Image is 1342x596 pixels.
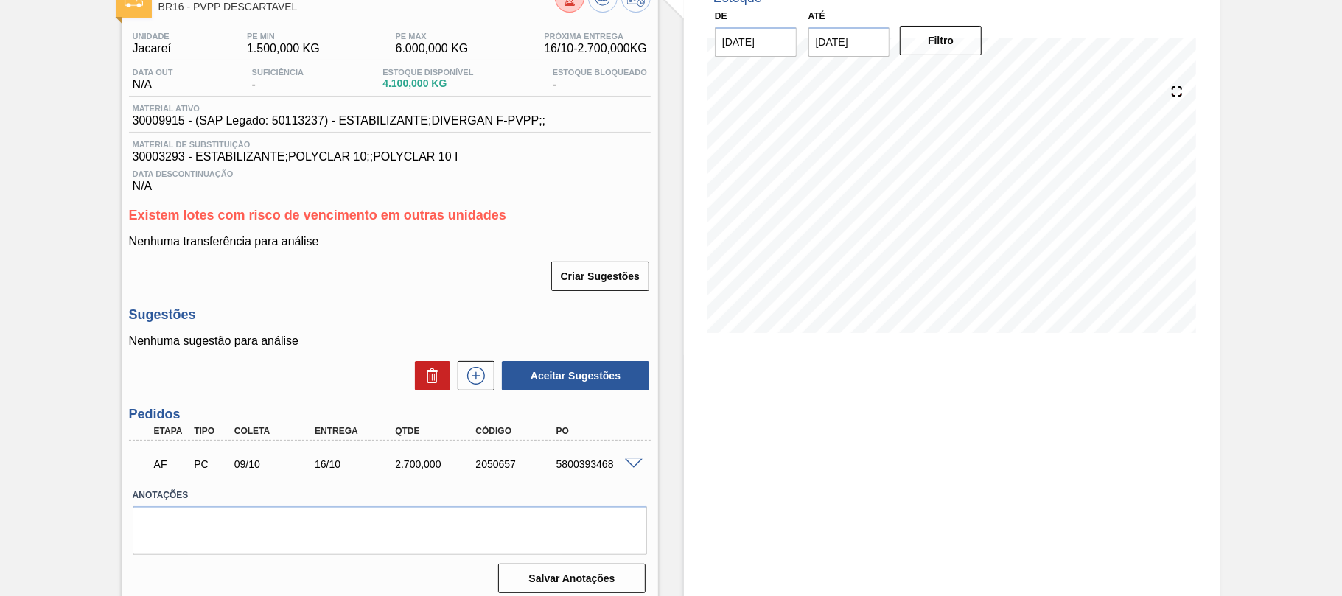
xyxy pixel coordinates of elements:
button: Filtro [900,26,982,55]
span: Estoque Disponível [382,68,473,77]
span: 16/10 - 2.700,000 KG [544,42,647,55]
div: 09/10/2025 [231,458,321,470]
div: Tipo [190,426,231,436]
div: Qtde [391,426,481,436]
div: Entrega [311,426,401,436]
div: 16/10/2025 [311,458,401,470]
span: Material de Substituição [133,140,647,149]
div: Coleta [231,426,321,436]
div: 2.700,000 [391,458,481,470]
button: Aceitar Sugestões [502,361,649,390]
button: Salvar Anotações [498,564,646,593]
input: dd/mm/yyyy [715,27,797,57]
div: Aguardando Faturamento [150,448,192,480]
div: PO [553,426,643,436]
div: Código [472,426,562,436]
span: 30009915 - (SAP Legado: 50113237) - ESTABILIZANTE;DIVERGAN F-PVPP;; [133,114,546,127]
span: 30003293 - ESTABILIZANTE;POLYCLAR 10;;POLYCLAR 10 I [133,150,647,164]
span: PE MIN [247,32,320,41]
label: Até [808,11,825,21]
div: 5800393468 [553,458,643,470]
div: Pedido de Compra [190,458,231,470]
span: Data out [133,68,173,77]
div: Nova sugestão [450,361,494,390]
span: Jacareí [133,42,171,55]
label: Anotações [133,485,647,506]
input: dd/mm/yyyy [808,27,890,57]
span: Data Descontinuação [133,169,647,178]
span: Unidade [133,32,171,41]
h3: Sugestões [129,307,651,323]
div: Etapa [150,426,192,436]
div: Excluir Sugestões [408,361,450,390]
span: 1.500,000 KG [247,42,320,55]
span: Existem lotes com risco de vencimento em outras unidades [129,208,506,222]
span: 6.000,000 KG [396,42,469,55]
p: Nenhuma sugestão para análise [129,334,651,348]
span: BR16 - PVPP DESCARTAVEL [158,1,555,13]
p: Nenhuma transferência para análise [129,235,651,248]
span: Material ativo [133,104,546,113]
div: - [248,68,307,91]
p: AF [154,458,188,470]
span: Próxima Entrega [544,32,647,41]
span: Estoque Bloqueado [553,68,647,77]
div: N/A [129,68,177,91]
label: De [715,11,727,21]
button: Criar Sugestões [551,262,649,291]
span: PE MAX [396,32,469,41]
div: - [549,68,651,91]
span: Suficiência [252,68,304,77]
div: Criar Sugestões [553,260,651,292]
div: N/A [129,164,651,193]
div: Aceitar Sugestões [494,360,651,392]
h3: Pedidos [129,407,651,422]
div: 2050657 [472,458,562,470]
span: 4.100,000 KG [382,78,473,89]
